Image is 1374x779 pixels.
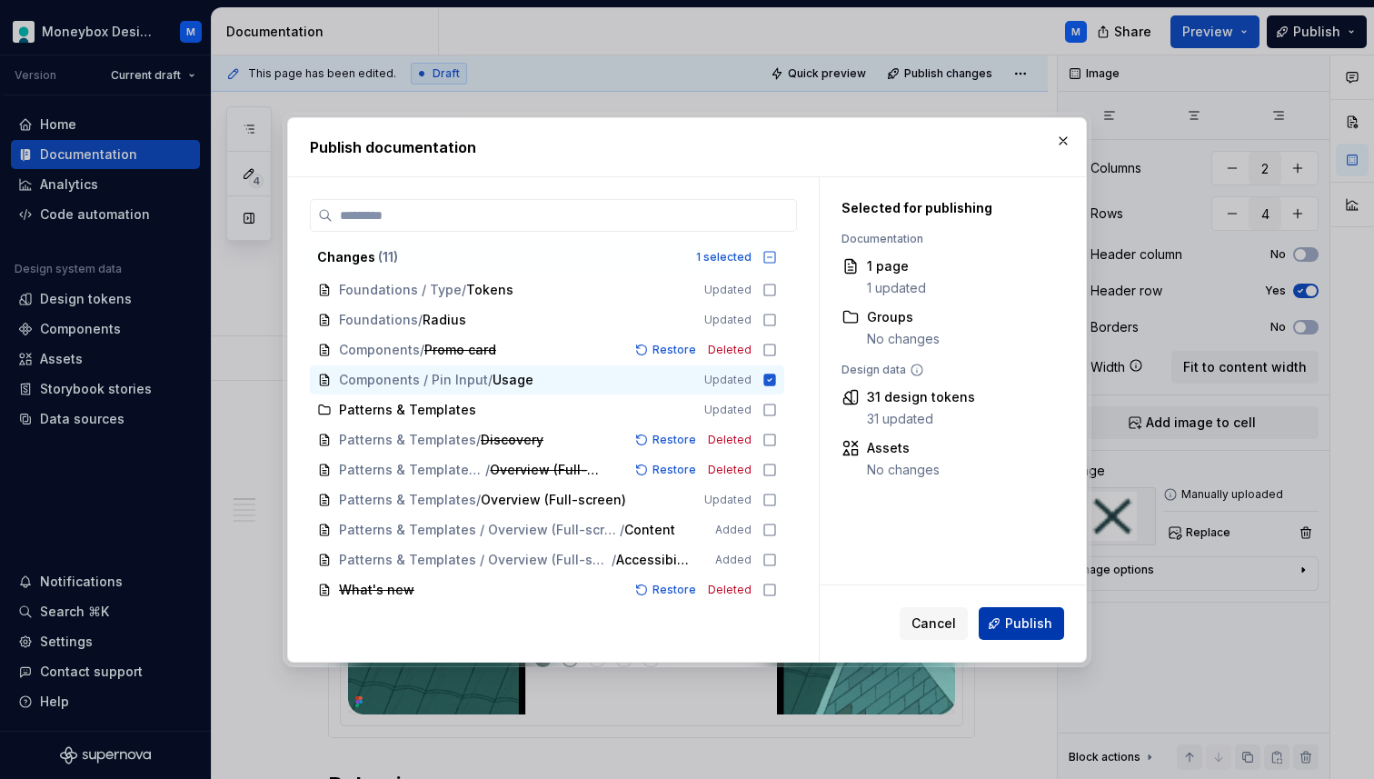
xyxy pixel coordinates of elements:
div: Design data [841,363,1055,377]
span: Patterns & Templates / Flows [339,461,485,479]
span: Restore [652,433,696,447]
span: Content [624,521,675,539]
div: 1 page [867,257,926,275]
span: Overview (Full-screen) [490,461,604,479]
button: Restore [630,341,704,359]
span: Updated [704,403,752,417]
span: Updated [704,373,752,387]
button: Cancel [900,607,968,640]
span: Patterns & Templates [339,401,476,419]
span: / [612,551,616,569]
div: 31 design tokens [867,388,975,406]
span: Deleted [708,343,752,357]
span: Patterns & Templates / Overview (Full-screen) [339,551,612,569]
div: 31 updated [867,410,975,428]
span: Cancel [911,614,956,633]
button: Publish [979,607,1064,640]
span: Deleted [708,433,752,447]
div: 1 selected [696,250,752,265]
div: Assets [867,439,940,457]
span: Patterns & Templates / Overview (Full-screen) [339,521,620,539]
span: Restore [652,343,696,357]
span: Updated [704,283,752,297]
span: Components [339,341,420,359]
span: Deleted [708,583,752,597]
span: Updated [704,493,752,507]
span: / [462,281,466,299]
span: Restore [652,463,696,477]
span: Patterns & Templates [339,431,476,449]
span: Radius [423,311,466,329]
span: / [488,371,493,389]
span: Promo card [424,341,496,359]
div: 1 updated [867,279,926,297]
button: Restore [630,431,704,449]
span: Restore [652,583,696,597]
span: Tokens [466,281,513,299]
div: Changes [317,248,685,266]
span: Discovery [481,431,543,449]
span: Updated [704,313,752,327]
div: Groups [867,308,940,326]
span: Added [715,523,752,537]
span: / [420,341,424,359]
span: / [418,311,423,329]
span: Deleted [708,463,752,477]
span: What's new [339,581,414,599]
span: Usage [493,371,533,389]
span: / [476,431,481,449]
span: Overview (Full-screen) [481,491,626,509]
div: No changes [867,330,940,348]
div: Documentation [841,232,1055,246]
span: Foundations / Type [339,281,462,299]
span: Accessibility [616,551,690,569]
span: ( 11 ) [378,249,398,265]
div: No changes [867,461,940,479]
h2: Publish documentation [310,136,1064,158]
span: Foundations [339,311,418,329]
button: Restore [630,581,704,599]
span: / [476,491,481,509]
div: Selected for publishing [841,199,1055,217]
span: Patterns & Templates [339,491,476,509]
button: Restore [630,461,704,479]
span: Components / Pin Input [339,371,488,389]
span: / [485,461,490,479]
span: Added [715,553,752,567]
span: / [620,521,624,539]
span: Publish [1005,614,1052,633]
